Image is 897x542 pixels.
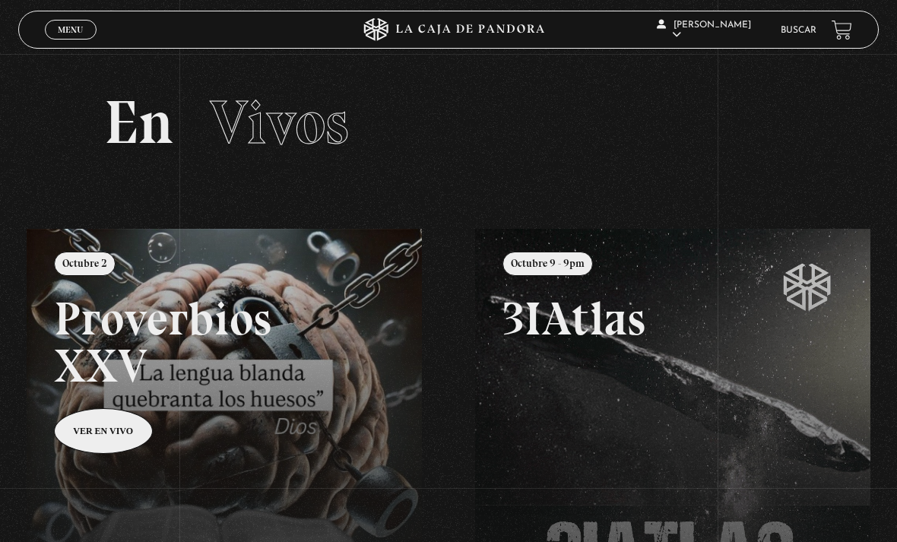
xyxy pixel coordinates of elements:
[104,92,793,153] h2: En
[832,20,852,40] a: View your shopping cart
[58,25,83,34] span: Menu
[53,38,89,49] span: Cerrar
[781,26,816,35] a: Buscar
[657,21,751,40] span: [PERSON_NAME]
[210,86,349,159] span: Vivos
